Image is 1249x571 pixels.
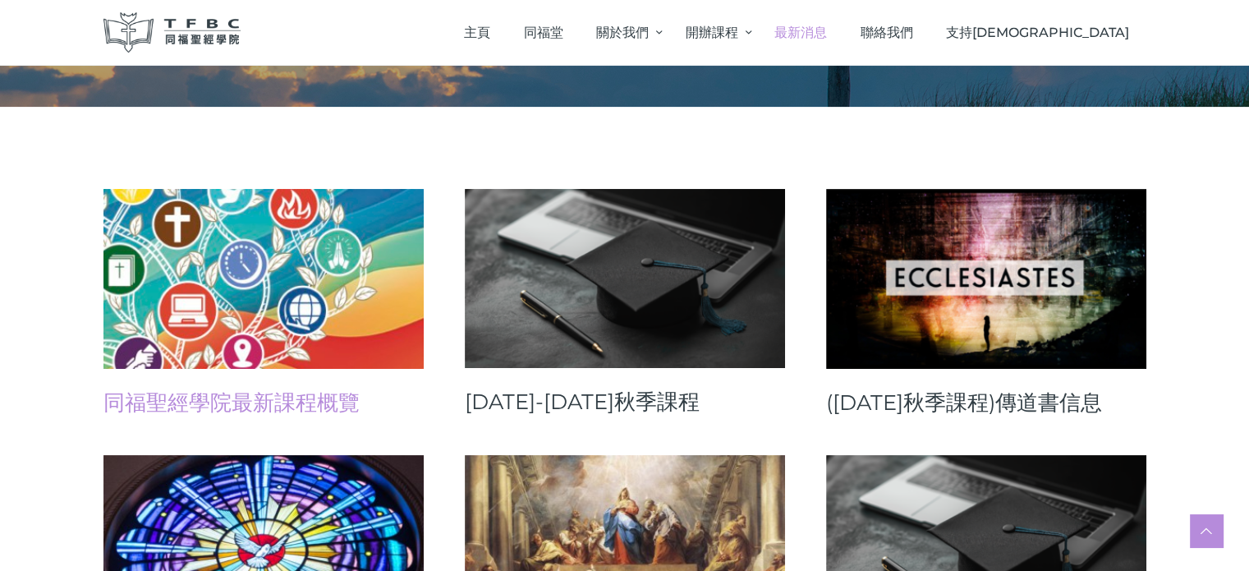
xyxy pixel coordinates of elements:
[465,389,785,415] a: [DATE]-[DATE]秋季課程
[524,25,563,40] span: 同福堂
[103,389,424,416] a: 同福聖經學院最新課程概覽
[930,8,1146,57] a: 支持[DEMOGRAPHIC_DATA]
[596,25,649,40] span: 關於我們
[580,8,668,57] a: 關於我們
[448,8,507,57] a: 主頁
[103,12,241,53] img: 同福聖經學院 TFBC
[826,389,1146,416] a: ([DATE]秋季課程)傳道書信息
[686,25,738,40] span: 開辦課程
[774,25,827,40] span: 最新消息
[464,25,490,40] span: 主頁
[843,8,930,57] a: 聯絡我們
[668,8,757,57] a: 開辦課程
[758,8,844,57] a: 最新消息
[507,8,580,57] a: 同福堂
[861,25,913,40] span: 聯絡我們
[946,25,1129,40] span: 支持[DEMOGRAPHIC_DATA]
[1190,514,1223,547] a: Scroll to top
